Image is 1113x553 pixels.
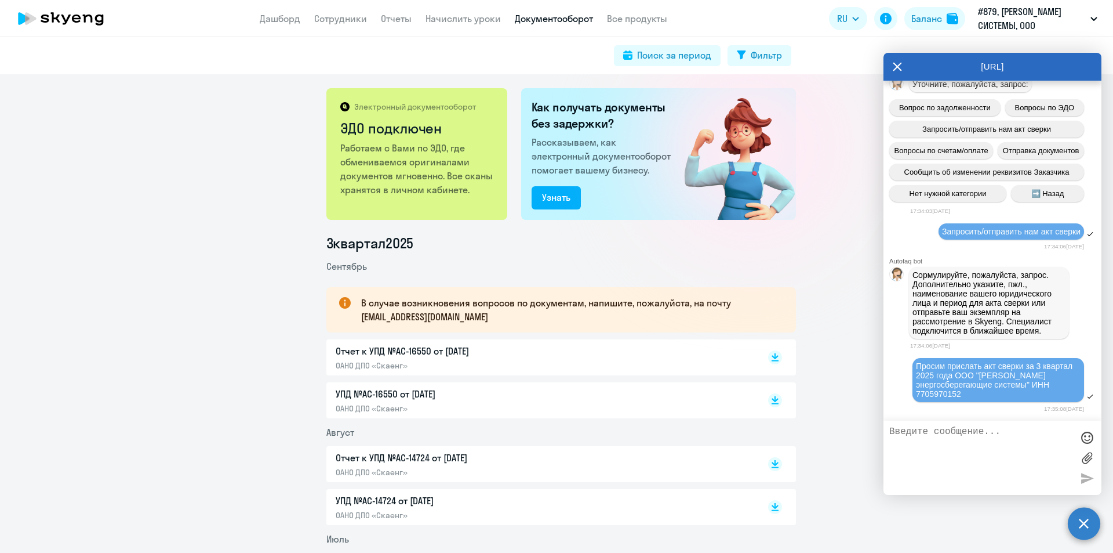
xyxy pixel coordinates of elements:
button: Фильтр [728,45,791,66]
p: Отчет к УПД №AC-16550 от [DATE] [336,344,579,358]
h2: Как получать документы без задержки? [532,99,675,132]
img: connected [665,88,796,220]
a: Все продукты [607,13,667,24]
span: Сообщить об изменении реквизитов Заказчика [904,168,1070,176]
button: #879, [PERSON_NAME] СИСТЕМЫ, ООО [972,5,1103,32]
p: ОАНО ДПО «Скаенг» [336,403,579,414]
time: 17:34:06[DATE] [1044,243,1084,250]
button: Вопросы по ЭДО [1005,99,1084,116]
img: bot avatar [890,268,904,284]
span: Вопрос по задолженности [899,103,991,112]
a: УПД №AC-16550 от [DATE]ОАНО ДПО «Скаенг» [336,387,744,414]
div: Autofaq bot [889,258,1101,265]
p: #879, [PERSON_NAME] СИСТЕМЫ, ООО [978,5,1086,32]
h2: ЭДО подключен [340,119,495,138]
div: Узнать [542,190,570,204]
a: Документооборот [515,13,593,24]
span: Вопросы по счетам/оплате [894,146,988,155]
span: Сормулируйте, пожалуйста, запрос. Дополнительно укажите, пжл., наименование вашего юридического л... [912,270,1054,335]
div: Баланс [911,12,942,26]
img: balance [947,13,958,24]
button: ➡️ Назад [1011,185,1084,202]
p: ОАНО ДПО «Скаенг» [336,360,579,371]
p: ОАНО ДПО «Скаенг» [336,510,579,521]
button: Поиск за период [614,45,721,66]
span: Август [326,427,354,438]
p: В случае возникновения вопросов по документам, напишите, пожалуйста, на почту [EMAIL_ADDRESS][DOM... [361,296,775,324]
span: Июль [326,533,349,545]
button: RU [829,7,867,30]
time: 17:34:03[DATE] [910,208,950,214]
span: ➡️ Назад [1031,189,1064,198]
a: УПД №AC-14724 от [DATE]ОАНО ДПО «Скаенг» [336,494,744,521]
p: УПД №AC-16550 от [DATE] [336,387,579,401]
label: Лимит 10 файлов [1078,449,1096,467]
a: Отчет к УПД №AC-16550 от [DATE]ОАНО ДПО «Скаенг» [336,344,744,371]
span: Запросить/отправить нам акт сверки [942,227,1081,236]
button: Запросить/отправить нам акт сверки [889,121,1084,138]
p: Электронный документооборот [354,102,476,112]
a: Начислить уроки [425,13,501,24]
span: Вопросы по ЭДО [1015,103,1075,112]
a: Сотрудники [314,13,367,24]
time: 17:34:06[DATE] [910,342,950,349]
span: Запросить/отправить нам акт сверки [922,125,1051,133]
p: Работаем с Вами по ЭДО, где обмениваемся оригиналами документов мгновенно. Все сканы хранятся в л... [340,141,495,197]
a: Дашборд [260,13,300,24]
time: 17:35:08[DATE] [1044,406,1084,412]
p: ОАНО ДПО «Скаенг» [336,467,579,478]
p: Рассказываем, как электронный документооборот помогает вашему бизнесу. [532,135,675,177]
span: Сентябрь [326,261,367,272]
a: Отчет к УПД №AC-14724 от [DATE]ОАНО ДПО «Скаенг» [336,451,744,478]
button: Нет нужной категории [889,185,1006,202]
button: Вопрос по задолженности [889,99,1001,116]
img: bot avatar [890,77,904,93]
button: Сообщить об изменении реквизитов Заказчика [889,164,1084,180]
span: Нет нужной категории [910,189,987,198]
div: Поиск за период [637,48,711,62]
button: Узнать [532,186,581,209]
div: Фильтр [751,48,782,62]
span: RU [837,12,848,26]
button: Балансbalance [904,7,965,30]
span: Просим прислать акт сверки за 3 квартал 2025 года ООО "[PERSON_NAME] энергосберегающие системы" И... [916,362,1075,399]
button: Вопросы по счетам/оплате [889,142,993,159]
span: Отправка документов [1003,146,1079,155]
a: Отчеты [381,13,412,24]
button: Отправка документов [998,142,1084,159]
p: УПД №AC-14724 от [DATE] [336,494,579,508]
p: Отчет к УПД №AC-14724 от [DATE] [336,451,579,465]
li: 3 квартал 2025 [326,234,796,252]
span: Уточните, пожалуйста, запрос: [912,79,1028,89]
